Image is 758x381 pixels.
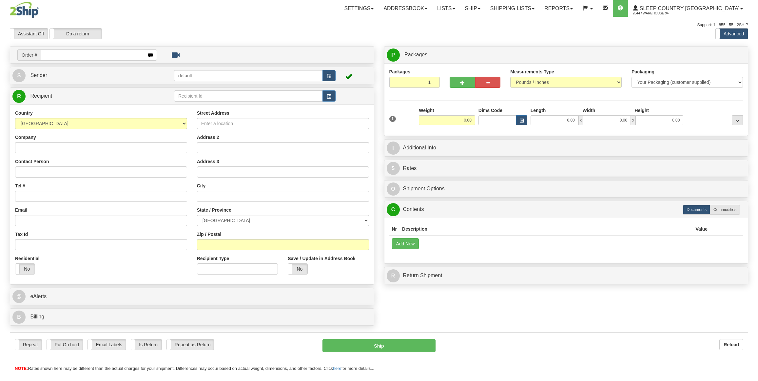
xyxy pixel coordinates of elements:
[387,269,400,282] span: R
[719,339,743,350] button: Reload
[197,158,219,165] label: Address 3
[131,339,162,350] label: Is Return
[47,339,83,350] label: Put On hold
[15,366,28,371] span: NOTE:
[30,294,47,299] span: eAlerts
[88,339,126,350] label: Email Labels
[50,29,102,39] label: Do a return
[167,339,214,350] label: Repeat as Return
[30,72,47,78] span: Sender
[15,134,36,141] label: Company
[583,107,595,114] label: Width
[197,110,229,116] label: Street Address
[197,118,369,129] input: Enter a location
[485,0,539,17] a: Shipping lists
[432,0,460,17] a: Lists
[379,0,432,17] a: Addressbook
[12,69,26,82] span: S
[197,182,205,189] label: City
[638,6,740,11] span: Sleep Country [GEOGRAPHIC_DATA]
[12,310,372,324] a: B Billing
[12,311,26,324] span: B
[387,162,400,175] span: $
[389,116,396,122] span: 1
[12,290,26,303] span: @
[197,231,222,238] label: Zip / Postal
[732,115,743,125] div: ...
[15,182,25,189] label: Tel #
[15,264,35,274] label: No
[15,110,33,116] label: Country
[387,182,746,196] a: OShipment Options
[15,207,27,213] label: Email
[10,2,39,18] img: logo2044.jpg
[743,157,757,224] iframe: chat widget
[716,29,748,39] label: Advanced
[15,339,42,350] label: Repeat
[631,115,635,125] span: x
[710,205,740,215] label: Commodities
[387,142,400,155] span: I
[633,10,682,17] span: 2044 / Warehouse 94
[15,158,49,165] label: Contact Person
[693,223,710,235] th: Value
[387,203,400,216] span: C
[404,52,427,57] span: Packages
[322,339,436,352] button: Ship
[197,207,231,213] label: State / Province
[10,366,748,372] div: Rates shown here may be different than the actual charges for your shipment. Differences may occu...
[460,0,485,17] a: Ship
[387,48,746,62] a: P Packages
[12,69,174,82] a: S Sender
[174,90,323,102] input: Recipient Id
[531,107,546,114] label: Length
[628,0,748,17] a: Sleep Country [GEOGRAPHIC_DATA] 2044 / Warehouse 94
[634,107,649,114] label: Height
[17,49,41,61] span: Order #
[510,68,554,75] label: Measurements Type
[478,107,502,114] label: Dims Code
[12,90,26,103] span: R
[174,70,323,81] input: Sender Id
[683,205,710,215] label: Documents
[288,264,307,274] label: No
[539,0,578,17] a: Reports
[392,238,419,249] button: Add New
[389,223,400,235] th: Nr
[10,29,48,39] label: Assistant Off
[389,68,411,75] label: Packages
[10,22,748,28] div: Support: 1 - 855 - 55 - 2SHIP
[12,89,156,103] a: R Recipient
[333,366,341,371] a: here
[30,314,44,319] span: Billing
[632,68,654,75] label: Packaging
[387,203,746,216] a: CContents
[399,223,693,235] th: Description
[387,182,400,196] span: O
[197,134,219,141] label: Address 2
[387,141,746,155] a: IAdditional Info
[15,231,28,238] label: Tax Id
[387,269,746,282] a: RReturn Shipment
[12,290,372,303] a: @ eAlerts
[724,342,739,347] b: Reload
[15,255,40,262] label: Residential
[387,162,746,175] a: $Rates
[578,115,583,125] span: x
[419,107,434,114] label: Weight
[387,48,400,62] span: P
[197,255,229,262] label: Recipient Type
[30,93,52,99] span: Recipient
[288,255,355,262] label: Save / Update in Address Book
[339,0,379,17] a: Settings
